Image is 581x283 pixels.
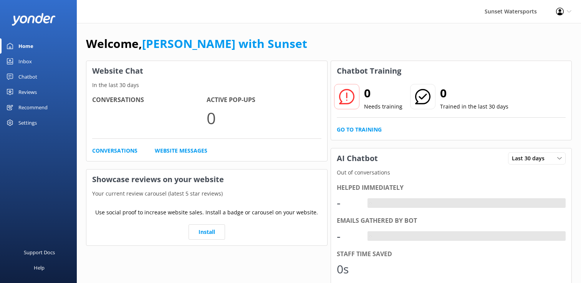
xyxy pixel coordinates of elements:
[18,115,37,130] div: Settings
[337,125,382,134] a: Go to Training
[337,216,566,226] div: Emails gathered by bot
[337,260,360,278] div: 0s
[12,13,56,26] img: yonder-white-logo.png
[86,189,327,198] p: Your current review carousel (latest 5 star reviews)
[86,61,327,81] h3: Website Chat
[86,169,327,189] h3: Showcase reviews on your website
[92,146,137,155] a: Conversations
[24,245,55,260] div: Support Docs
[18,54,32,69] div: Inbox
[18,69,37,84] div: Chatbot
[364,84,402,102] h2: 0
[86,81,327,89] p: In the last 30 days
[364,102,402,111] p: Needs training
[367,198,373,208] div: -
[331,148,384,168] h3: AI Chatbot
[337,249,566,259] div: Staff time saved
[337,183,566,193] div: Helped immediately
[18,38,33,54] div: Home
[331,168,572,177] p: Out of conversations
[34,260,45,275] div: Help
[207,105,321,131] p: 0
[95,208,318,217] p: Use social proof to increase website sales. Install a badge or carousel on your website.
[18,84,37,100] div: Reviews
[18,100,48,115] div: Recommend
[440,102,508,111] p: Trained in the last 30 days
[367,231,373,241] div: -
[92,95,207,105] h4: Conversations
[207,95,321,105] h4: Active Pop-ups
[337,194,360,212] div: -
[86,35,307,53] h1: Welcome,
[512,154,549,163] span: Last 30 days
[331,61,407,81] h3: Chatbot Training
[440,84,508,102] h2: 0
[155,146,207,155] a: Website Messages
[142,36,307,51] a: [PERSON_NAME] with Sunset
[189,224,225,240] a: Install
[337,227,360,245] div: -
